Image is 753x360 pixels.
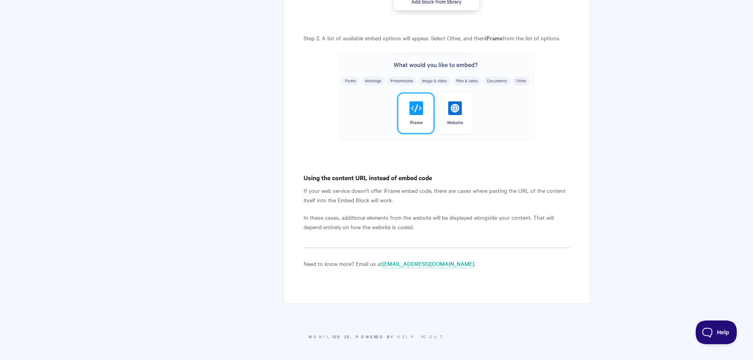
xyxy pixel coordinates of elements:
[304,259,570,268] p: Need to know more? Email us at .
[313,334,334,339] a: Qwilr
[304,173,570,183] h4: Using the content URL instead of embed code
[696,320,737,344] iframe: Toggle Customer Support
[340,53,534,141] img: file-07ec1DqTDO.png
[485,34,503,42] strong: iFrame
[163,333,590,340] p: © 2025.
[304,186,570,205] p: If your web service doesn't offer iFrame embed code, there are cases where pasting the URL of the...
[356,334,445,339] span: Powered by
[304,33,570,43] p: Step 2. A list of available embed options will appear. Select Other, and then from the list of op...
[397,334,445,339] a: Help Scout
[382,260,474,268] a: [EMAIL_ADDRESS][DOMAIN_NAME]
[304,213,570,232] p: In these cases, additional elements from the website will be displayed alongside your content. Th...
